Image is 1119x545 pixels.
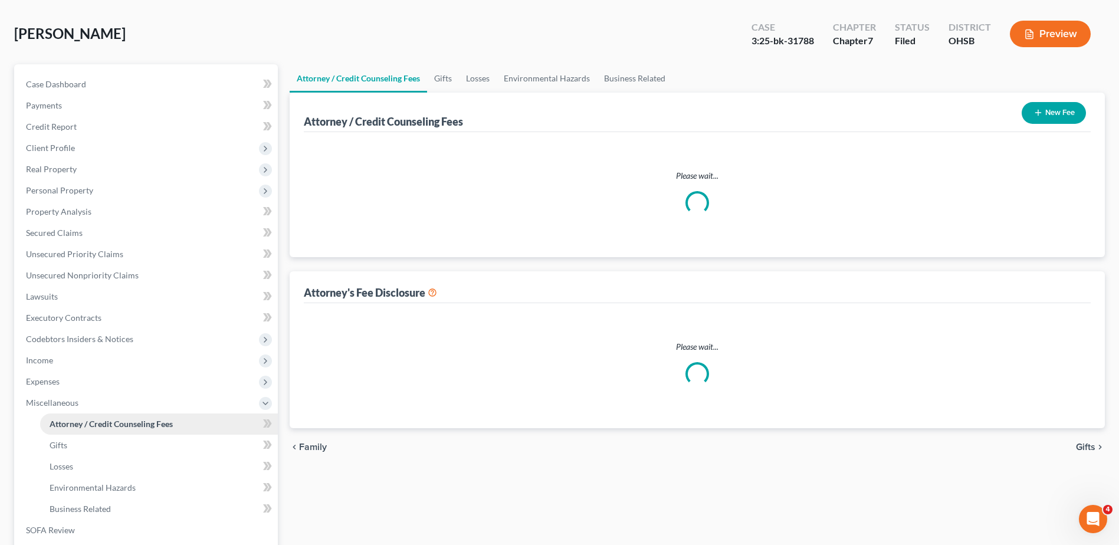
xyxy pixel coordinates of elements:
[40,498,278,520] a: Business Related
[26,355,53,365] span: Income
[26,185,93,195] span: Personal Property
[26,228,83,238] span: Secured Claims
[290,442,299,452] i: chevron_left
[304,114,463,129] div: Attorney / Credit Counseling Fees
[26,376,60,386] span: Expenses
[17,74,278,95] a: Case Dashboard
[17,116,278,137] a: Credit Report
[895,21,930,34] div: Status
[50,482,136,493] span: Environmental Hazards
[14,25,126,42] span: [PERSON_NAME]
[290,64,427,93] a: Attorney / Credit Counseling Fees
[304,285,437,300] div: Attorney's Fee Disclosure
[50,461,73,471] span: Losses
[26,100,62,110] span: Payments
[26,270,139,280] span: Unsecured Nonpriority Claims
[752,34,814,48] div: 3:25-bk-31788
[26,525,75,535] span: SOFA Review
[50,419,173,429] span: Attorney / Credit Counseling Fees
[597,64,672,93] a: Business Related
[868,35,873,46] span: 7
[17,95,278,116] a: Payments
[26,398,78,408] span: Miscellaneous
[313,341,1081,353] p: Please wait...
[1103,505,1113,514] span: 4
[17,520,278,541] a: SOFA Review
[26,122,77,132] span: Credit Report
[459,64,497,93] a: Losses
[40,413,278,435] a: Attorney / Credit Counseling Fees
[17,286,278,307] a: Lawsuits
[895,34,930,48] div: Filed
[26,164,77,174] span: Real Property
[50,504,111,514] span: Business Related
[1076,442,1105,452] button: Gifts chevron_right
[40,477,278,498] a: Environmental Hazards
[26,79,86,89] span: Case Dashboard
[40,456,278,477] a: Losses
[290,442,327,452] button: chevron_left Family
[833,34,876,48] div: Chapter
[313,170,1081,182] p: Please wait...
[1076,442,1095,452] span: Gifts
[497,64,597,93] a: Environmental Hazards
[1022,102,1086,124] button: New Fee
[26,291,58,301] span: Lawsuits
[1095,442,1105,452] i: chevron_right
[17,265,278,286] a: Unsecured Nonpriority Claims
[40,435,278,456] a: Gifts
[17,244,278,265] a: Unsecured Priority Claims
[26,334,133,344] span: Codebtors Insiders & Notices
[26,249,123,259] span: Unsecured Priority Claims
[50,440,67,450] span: Gifts
[26,143,75,153] span: Client Profile
[17,307,278,329] a: Executory Contracts
[1079,505,1107,533] iframe: Intercom live chat
[26,313,101,323] span: Executory Contracts
[752,21,814,34] div: Case
[299,442,327,452] span: Family
[949,21,991,34] div: District
[1010,21,1091,47] button: Preview
[26,206,91,216] span: Property Analysis
[427,64,459,93] a: Gifts
[833,21,876,34] div: Chapter
[17,222,278,244] a: Secured Claims
[949,34,991,48] div: OHSB
[17,201,278,222] a: Property Analysis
